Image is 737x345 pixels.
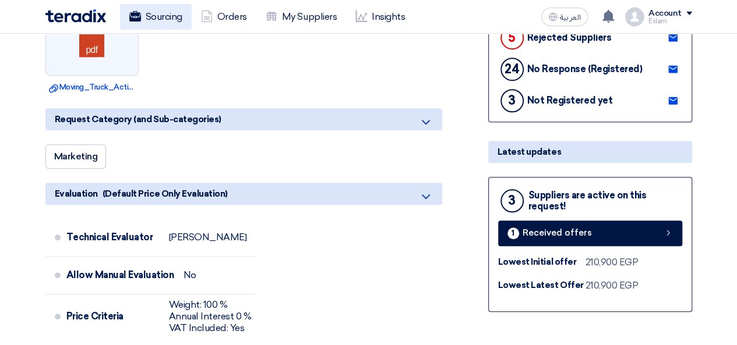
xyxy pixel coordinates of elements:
div: 210,900 EGP [586,279,639,293]
div: 210,900 EGP [586,255,639,269]
div: Latest updates [488,141,692,163]
button: العربية [541,8,588,26]
img: profile_test.png [625,8,644,26]
div: [PERSON_NAME] [169,232,247,243]
div: Weight: 100 % [169,299,252,311]
div: 24 [500,58,524,81]
div: Eslam [648,18,692,24]
div: Allow Manual Evaluation [66,261,174,289]
span: Evaluation [55,187,98,200]
span: Request Category (and Sub-categories) [55,113,221,126]
div: Suppliers are active on this request! [528,190,682,212]
a: Moving_Truck_Activation_Proposal.pdf [49,81,135,93]
div: Account [648,9,682,19]
div: Lowest Latest Offer [498,279,586,292]
div: Lowest Initial offer [498,255,586,269]
a: Sourcing [120,4,192,30]
div: 3 [500,89,524,112]
span: العربية [560,13,581,22]
div: 3 [500,189,524,212]
a: Orders [192,4,256,30]
a: Insights [346,4,414,30]
div: 5 [500,26,524,49]
div: Annual Interest 0 % [169,311,252,322]
span: Received offers [523,229,592,237]
div: VAT Included: Yes [169,322,252,334]
span: Marketing [54,151,98,162]
span: (Default Price Only Evaluation) [103,187,228,200]
div: Not Registered yet [527,95,612,106]
div: Technical Evaluator [66,223,160,251]
img: Teradix logo [45,9,106,23]
div: No [183,269,196,281]
div: 1 [507,227,519,239]
div: Rejected Suppliers [527,32,611,43]
div: No Response (Registered) [527,63,642,74]
a: My Suppliers [256,4,346,30]
div: Price Criteria [66,303,160,330]
a: 1 Received offers [498,220,682,246]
